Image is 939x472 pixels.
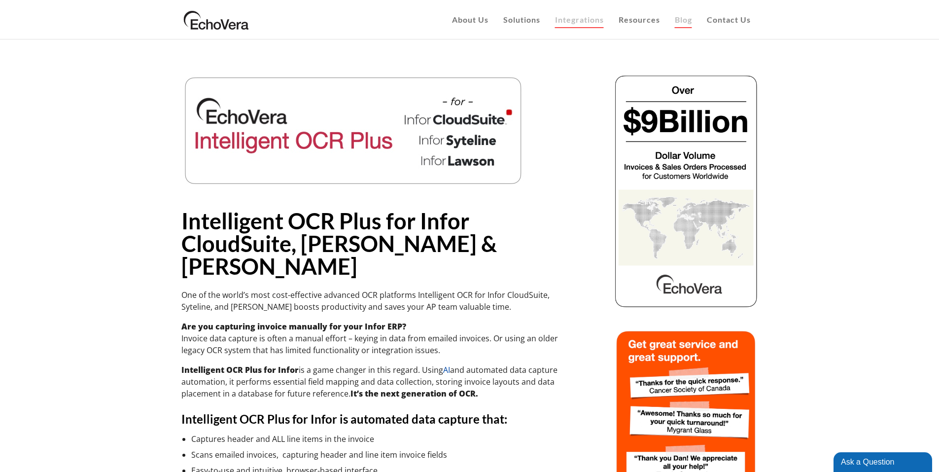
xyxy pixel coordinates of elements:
strong: It’s the next generation of OCR. [350,388,478,399]
h4: Intelligent OCR Plus for Infor is automated data capture that: [181,411,566,427]
strong: Intelligent OCR Plus for Infor [181,364,299,375]
li: Scans emailed invoices, capturing header and line item invoice fields [191,449,566,461]
iframe: chat widget [834,450,934,472]
span: Contact Us [707,15,751,24]
img: Intelligent OCR for Infor CloudSuite Syteline Lawson [181,74,526,187]
img: echovera dollar volume [614,74,758,308]
span: Blog [675,15,692,24]
img: EchoVera [181,7,251,32]
p: is a game changer in this regard. Using and automated data capture automation, it performs essent... [181,364,566,399]
a: AI [443,364,450,375]
span: Integrations [555,15,604,24]
span: Resources [619,15,660,24]
strong: Intelligent OCR Plus for Infor CloudSuite, [PERSON_NAME] & [PERSON_NAME] [181,208,497,280]
li: Captures header and ALL line items in the invoice [191,433,566,445]
strong: Are you capturing invoice manually for your Infor ERP? [181,321,406,332]
p: One of the world’s most cost-effective advanced OCR platforms Intelligent OCR for Infor CloudSuit... [181,289,566,313]
p: Invoice data capture is often a manual effort – keying in data from emailed invoices. Or using an... [181,321,566,356]
span: About Us [452,15,488,24]
span: Solutions [503,15,540,24]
